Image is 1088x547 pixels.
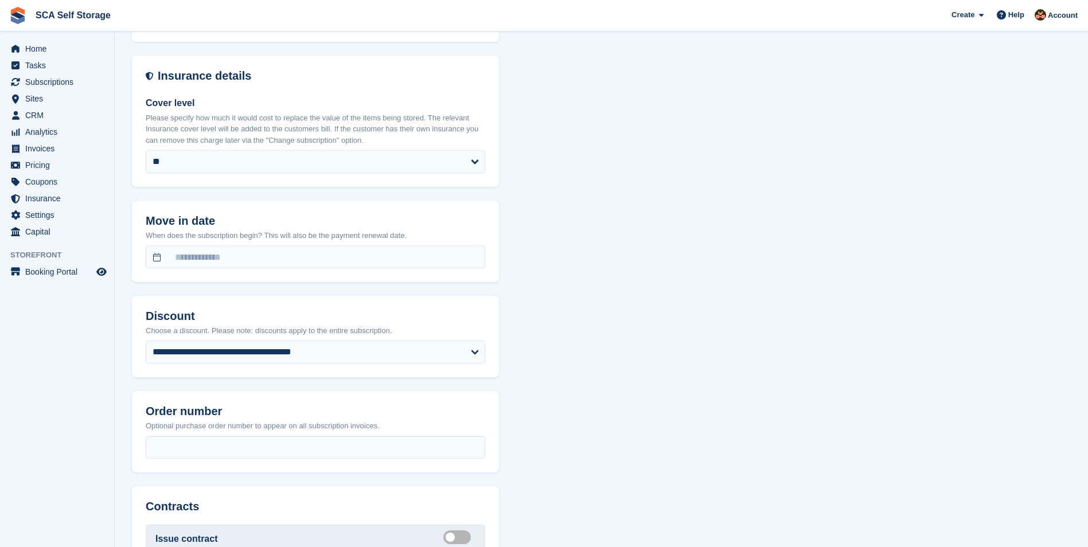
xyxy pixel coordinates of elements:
[25,107,94,123] span: CRM
[6,91,108,107] a: menu
[31,6,115,25] a: SCA Self Storage
[25,190,94,206] span: Insurance
[146,405,485,418] h2: Order number
[95,265,108,279] a: Preview store
[25,157,94,173] span: Pricing
[6,157,108,173] a: menu
[6,140,108,157] a: menu
[25,124,94,140] span: Analytics
[443,537,475,538] label: Create integrated contract
[6,124,108,140] a: menu
[6,57,108,73] a: menu
[146,325,485,337] p: Choose a discount. Please note: discounts apply to the entire subscription.
[6,174,108,190] a: menu
[155,532,217,546] label: Issue contract
[1035,9,1046,21] img: Sarah Race
[1008,9,1024,21] span: Help
[146,500,485,513] h2: Contracts
[6,264,108,280] a: menu
[146,214,485,228] h2: Move in date
[25,174,94,190] span: Coupons
[146,112,485,146] p: Please specify how much it would cost to replace the value of the items being stored. The relevan...
[25,264,94,280] span: Booking Portal
[6,224,108,240] a: menu
[951,9,974,21] span: Create
[10,249,114,261] span: Storefront
[146,96,485,110] label: Cover level
[9,7,26,24] img: stora-icon-8386f47178a22dfd0bd8f6a31ec36ba5ce8667c1dd55bd0f319d3a0aa187defe.svg
[25,41,94,57] span: Home
[146,420,485,432] p: Optional purchase order number to appear on all subscription invoices.
[25,224,94,240] span: Capital
[146,69,153,83] img: insurance-details-icon-731ffda60807649b61249b889ba3c5e2b5c27d34e2e1fb37a309f0fde93ff34a.svg
[146,230,485,241] p: When does the subscription begin? This will also be the payment renewal date.
[25,74,94,90] span: Subscriptions
[158,69,485,83] h2: Insurance details
[6,207,108,223] a: menu
[6,74,108,90] a: menu
[25,140,94,157] span: Invoices
[1048,10,1078,21] span: Account
[6,190,108,206] a: menu
[25,91,94,107] span: Sites
[25,207,94,223] span: Settings
[6,107,108,123] a: menu
[6,41,108,57] a: menu
[146,310,485,323] h2: Discount
[25,57,94,73] span: Tasks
